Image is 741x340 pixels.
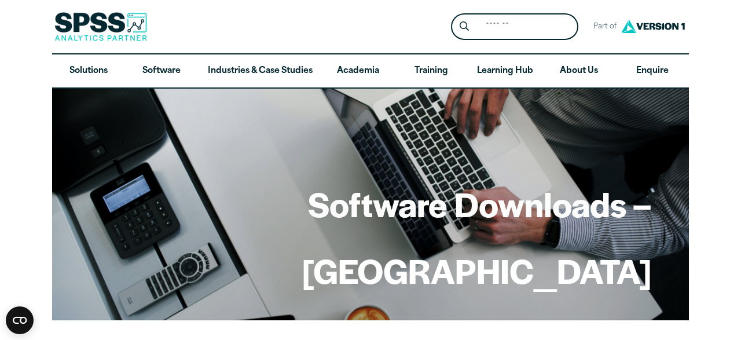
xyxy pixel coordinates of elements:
[6,306,34,334] button: Open CMP widget
[302,248,652,293] h1: [GEOGRAPHIC_DATA]
[468,54,542,88] a: Learning Hub
[52,54,125,88] a: Solutions
[451,13,578,41] form: Site Header Search Form
[616,54,689,88] a: Enquire
[199,54,322,88] a: Industries & Case Studies
[322,54,395,88] a: Academia
[460,21,469,31] svg: Search magnifying glass icon
[54,12,147,41] img: SPSS Analytics Partner
[125,54,198,88] a: Software
[302,181,652,226] h1: Software Downloads –
[618,16,688,37] img: Version1 Logo
[395,54,468,88] a: Training
[454,16,475,38] button: Search magnifying glass icon
[542,54,615,88] a: About Us
[588,19,618,35] span: Part of
[52,54,689,88] nav: Desktop version of site main menu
